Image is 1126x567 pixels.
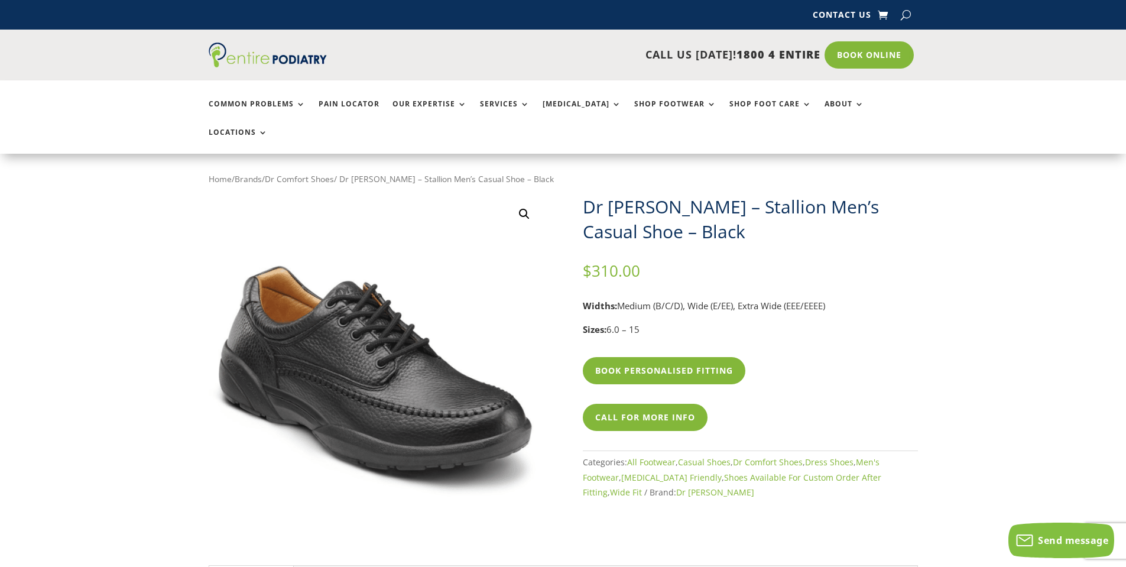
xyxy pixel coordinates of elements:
[583,299,918,323] p: Medium (B/C/D), Wide (E/EE), Extra Wide (EEE/EEEE)
[678,456,731,468] a: Casual Shoes
[736,47,820,61] span: 1800 4 ENTIRE
[1008,523,1114,558] button: Send message
[610,487,642,498] a: Wide Fit
[813,11,871,24] a: Contact Us
[825,100,864,125] a: About
[1038,534,1108,547] span: Send message
[372,47,820,63] p: CALL US [DATE]!
[583,323,606,335] strong: Sizes:
[583,404,708,431] a: Call For More Info
[634,100,716,125] a: Shop Footwear
[583,456,881,498] span: Categories: , , , , , , ,
[583,357,745,384] a: Book Personalised Fitting
[583,322,918,338] p: 6.0 – 15
[583,195,918,244] h1: Dr [PERSON_NAME] – Stallion Men’s Casual Shoe – Black
[583,300,617,312] strong: Widths:
[621,472,722,483] a: [MEDICAL_DATA] Friendly
[209,58,327,70] a: Entire Podiatry
[676,487,754,498] a: Dr [PERSON_NAME]
[209,173,232,184] a: Home
[209,195,544,530] img: Dr Comfort Stallion Mens Casual Shoe Black
[392,100,467,125] a: Our Expertise
[583,260,640,281] bdi: 310.00
[209,128,268,154] a: Locations
[733,456,803,468] a: Dr Comfort Shoes
[583,472,881,498] a: Shoes Available For Custom Order After Fitting
[805,456,854,468] a: Dress Shoes
[514,203,535,225] a: View full-screen image gallery
[209,171,918,187] nav: Breadcrumb
[480,100,530,125] a: Services
[583,260,592,281] span: $
[209,100,306,125] a: Common Problems
[650,487,754,498] span: Brand:
[583,456,880,483] a: Men's Footwear
[319,100,379,125] a: Pain Locator
[543,100,621,125] a: [MEDICAL_DATA]
[209,43,327,67] img: logo (1)
[627,456,676,468] a: All Footwear
[729,100,812,125] a: Shop Foot Care
[235,173,262,184] a: Brands
[265,173,334,184] a: Dr Comfort Shoes
[825,41,914,69] a: Book Online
